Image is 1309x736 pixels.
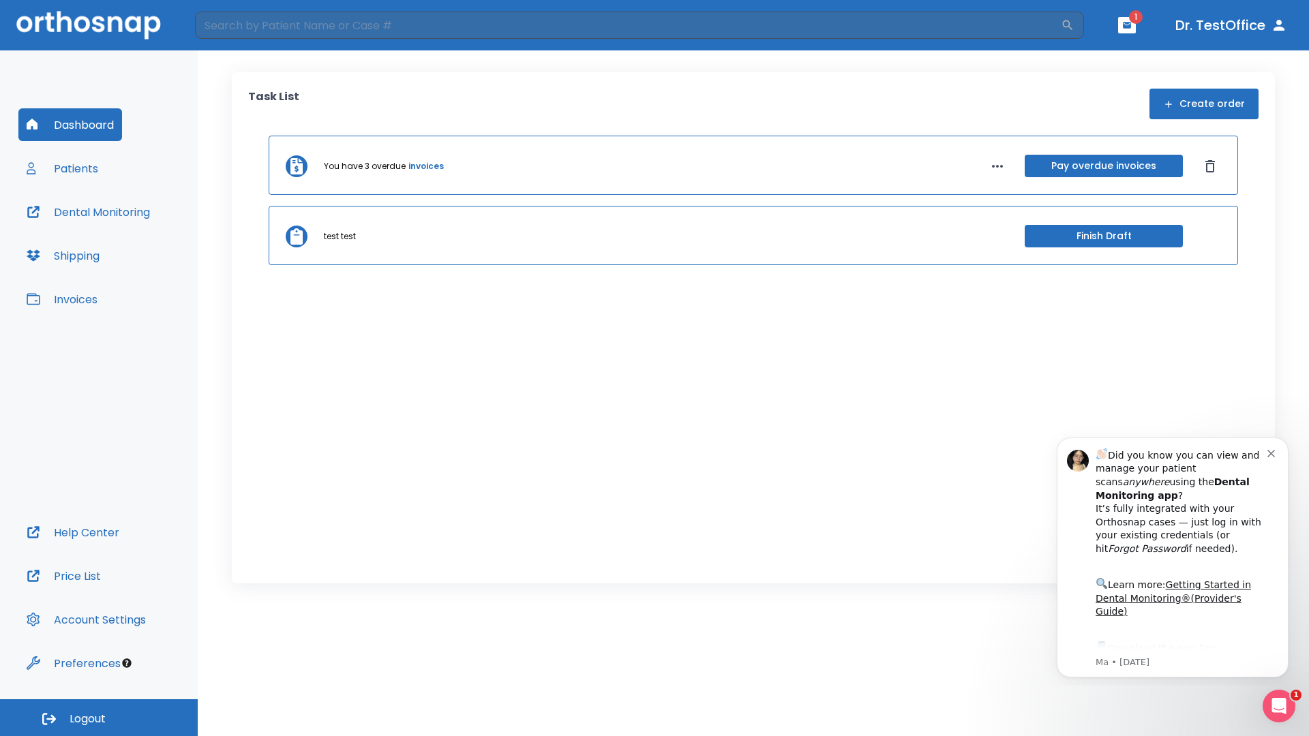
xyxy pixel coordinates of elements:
[408,160,444,172] a: invoices
[18,559,109,592] button: Price List
[59,214,231,283] div: Download the app: | ​ Let us know if you need help getting started!
[1025,155,1183,177] button: Pay overdue invoices
[248,89,299,119] p: Task List
[18,108,122,141] button: Dashboard
[18,239,108,272] button: Shipping
[18,647,129,679] button: Preferences
[59,217,181,242] a: App Store
[324,160,406,172] p: You have 3 overdue
[1025,225,1183,247] button: Finish Draft
[70,711,106,726] span: Logout
[324,230,356,243] p: test test
[18,603,154,636] button: Account Settings
[18,516,127,549] button: Help Center
[231,21,242,32] button: Dismiss notification
[1263,690,1295,722] iframe: Intercom live chat
[121,657,133,669] div: Tooltip anchor
[1291,690,1302,701] span: 1
[1170,13,1293,37] button: Dr. TestOffice
[16,11,161,39] img: Orthosnap
[59,231,231,243] p: Message from Ma, sent 5w ago
[1129,10,1143,24] span: 1
[195,12,1061,39] input: Search by Patient Name or Case #
[1199,155,1221,177] button: Dismiss
[18,152,106,185] button: Patients
[18,196,158,228] button: Dental Monitoring
[18,283,106,316] button: Invoices
[1149,89,1259,119] button: Create order
[1036,425,1309,686] iframe: Intercom notifications message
